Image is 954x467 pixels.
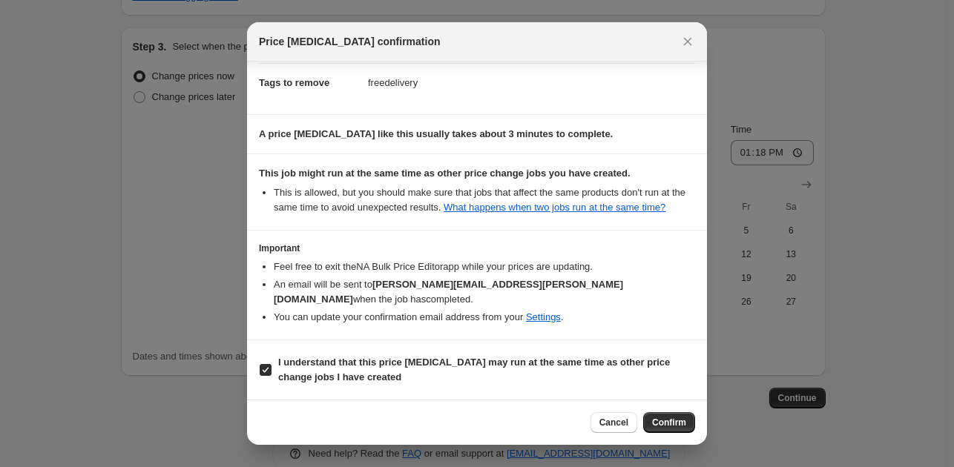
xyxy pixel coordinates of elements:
li: You can update your confirmation email address from your . [274,310,695,325]
a: Settings [526,311,561,322]
b: I understand that this price [MEDICAL_DATA] may run at the same time as other price change jobs I... [278,357,670,382]
li: Feel free to exit the NA Bulk Price Editor app while your prices are updating. [274,259,695,274]
span: Price [MEDICAL_DATA] confirmation [259,34,441,49]
dd: freedelivery [368,63,695,102]
button: Confirm [643,412,695,433]
span: Confirm [652,417,686,428]
span: Tags to remove [259,77,329,88]
li: An email will be sent to when the job has completed . [274,277,695,307]
b: A price [MEDICAL_DATA] like this usually takes about 3 minutes to complete. [259,128,613,139]
span: Cancel [599,417,628,428]
h3: Important [259,242,695,254]
li: This is allowed, but you should make sure that jobs that affect the same products don ' t run at ... [274,185,695,215]
b: [PERSON_NAME][EMAIL_ADDRESS][PERSON_NAME][DOMAIN_NAME] [274,279,623,305]
b: This job might run at the same time as other price change jobs you have created. [259,168,631,179]
a: What happens when two jobs run at the same time? [444,202,665,213]
button: Close [677,31,698,52]
button: Cancel [591,412,637,433]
